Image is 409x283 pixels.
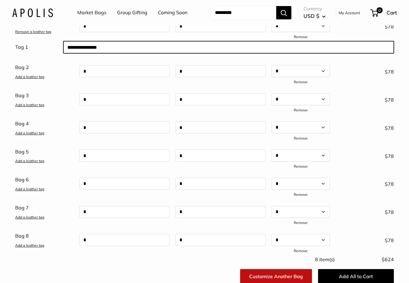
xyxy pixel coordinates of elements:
div: Tag 1 [12,40,60,54]
span: $624 [382,256,394,262]
a: My Account [339,9,360,16]
div: Bag 3 [12,89,76,109]
div: Bag 6 [12,173,76,193]
span: 8 item(s) [315,256,335,262]
div: Bag 5 [12,145,76,166]
a: Remove [294,248,308,253]
a: Add a leather tag [15,159,44,163]
a: Remove [294,220,308,225]
a: Coming Soon [158,8,187,17]
div: Bag 7 [12,201,76,222]
div: Bag 4 [12,117,76,137]
div: $78 [333,121,397,133]
a: Remove [294,108,308,112]
iframe: Sign Up via Text for Offers [5,260,65,278]
div: $78 [333,20,397,31]
div: $78 [333,93,397,105]
a: Remove [294,80,308,84]
a: Add a leather tag [15,215,44,219]
div: $78 [333,65,397,77]
img: Apolis [12,8,53,17]
a: Market Bags [77,8,106,17]
a: Add a leather tag [15,131,44,135]
a: Remove [294,136,308,140]
span: Currency [303,5,326,13]
a: Add a leather tag [15,103,44,107]
a: Add a leather tag [15,74,44,79]
div: Bag 2 [12,61,76,81]
button: Search [276,6,291,19]
a: 0 Cart [371,8,397,18]
div: $78 [333,150,397,161]
button: USD $ [303,11,326,21]
a: Remove a leather tag [15,29,51,34]
span: Cart [387,9,397,16]
a: Remove [294,192,308,197]
a: Group Gifting [117,8,147,17]
span: 0 [377,7,383,13]
input: Search... [210,6,276,19]
a: Remove [294,164,308,169]
a: Add a leather tag [15,187,44,191]
a: Remove [294,35,308,39]
div: Bag 1 [12,15,76,36]
div: Bag 8 [12,229,76,250]
span: USD $ [303,13,319,19]
a: Add a leather tag [15,243,44,248]
div: $78 [333,206,397,217]
div: $78 [333,234,397,245]
div: $78 [333,177,397,189]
